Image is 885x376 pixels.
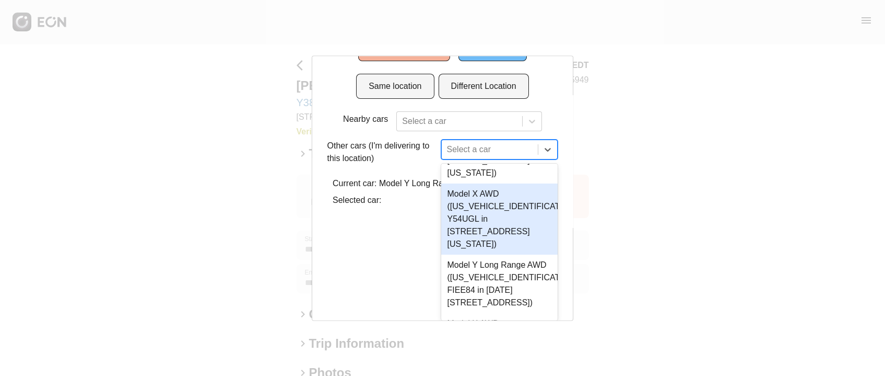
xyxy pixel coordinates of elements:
[333,177,552,190] p: Current car: Model Y Long Range AWD (Y38UGL in 11101)
[327,140,437,165] p: Other cars (I'm delivering to this location)
[441,313,558,372] div: Model X AWD ([US_VEHICLE_IDENTIFICATION_NUMBER] S61VJA in [DATE][STREET_ADDRESS])
[356,74,434,99] button: Same location
[441,184,558,255] div: Model X AWD ([US_VEHICLE_IDENTIFICATION_NUMBER] Y54UGL in [STREET_ADDRESS][US_STATE])
[343,113,388,126] p: Nearby cars
[439,74,529,99] button: Different Location
[333,194,552,207] p: Selected car:
[441,255,558,313] div: Model Y Long Range AWD ([US_VEHICLE_IDENTIFICATION_NUMBER] FIEE84 in [DATE][STREET_ADDRESS])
